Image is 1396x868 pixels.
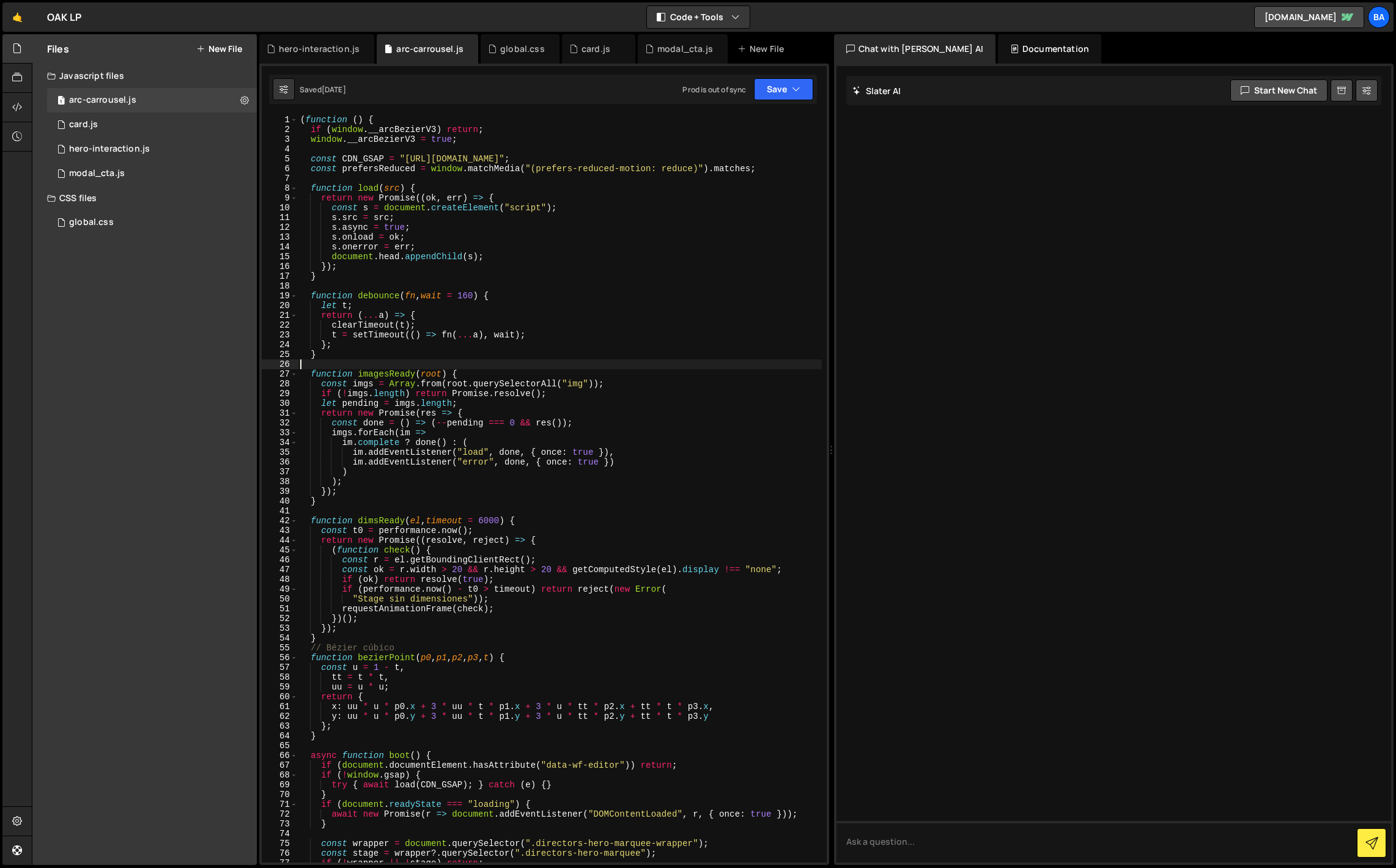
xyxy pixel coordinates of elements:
div: Documentation [998,34,1101,64]
div: 69 [262,780,298,790]
div: 55 [262,643,298,653]
div: hero-interaction.js [69,144,150,155]
button: New File [196,44,242,54]
div: 62 [262,712,298,721]
div: 2 [262,125,298,134]
div: arc-carrousel.js [69,95,136,106]
div: 16657/45413.js [47,137,257,161]
div: 65 [262,741,298,751]
div: 41 [262,506,298,516]
div: 23 [262,330,298,340]
div: 63 [262,721,298,731]
div: 15 [262,252,298,262]
div: 1 [262,115,298,125]
div: 58 [262,672,298,682]
div: 16657/45586.js [47,161,257,186]
a: Ba [1368,6,1390,28]
div: 19 [262,291,298,301]
div: 6 [262,164,298,174]
div: 16657/45419.css [47,210,257,235]
div: 10 [262,203,298,213]
div: card.js [69,119,98,130]
button: Code + Tools [647,6,750,28]
div: 70 [262,790,298,800]
div: Prod is out of sync [682,84,746,95]
div: 68 [262,770,298,780]
div: 61 [262,702,298,712]
div: 31 [262,408,298,418]
div: 13 [262,232,298,242]
div: 17 [262,271,298,281]
div: 56 [262,653,298,663]
a: 🤙 [2,2,32,32]
div: 25 [262,350,298,359]
div: 47 [262,565,298,575]
div: 52 [262,614,298,623]
button: Save [754,78,813,100]
div: 74 [262,829,298,839]
h2: Slater AI [852,85,901,97]
span: 1 [57,97,65,106]
div: 59 [262,682,298,692]
div: 51 [262,604,298,614]
div: 38 [262,477,298,487]
div: New File [737,43,789,55]
div: 43 [262,526,298,535]
div: 16657/45435.js [47,88,257,112]
div: 40 [262,496,298,506]
button: Start new chat [1230,79,1328,101]
div: 60 [262,692,298,702]
div: 4 [262,144,298,154]
div: 22 [262,320,298,330]
div: 29 [262,389,298,399]
div: 50 [262,594,298,604]
div: Javascript files [32,64,257,88]
div: 57 [262,663,298,672]
div: 30 [262,399,298,408]
div: modal_cta.js [69,168,125,179]
div: 77 [262,858,298,868]
div: 16657/45591.js [47,112,257,137]
div: CSS files [32,186,257,210]
div: global.css [69,217,114,228]
div: 9 [262,193,298,203]
h2: Files [47,42,69,56]
div: 71 [262,800,298,809]
div: 46 [262,555,298,565]
div: 66 [262,751,298,760]
div: arc-carrousel.js [396,43,463,55]
div: 75 [262,839,298,848]
a: [DOMAIN_NAME] [1254,6,1364,28]
div: 7 [262,174,298,183]
div: modal_cta.js [657,43,713,55]
div: 16 [262,262,298,271]
div: 73 [262,819,298,829]
div: 33 [262,428,298,438]
div: card.js [582,43,610,55]
div: Chat with [PERSON_NAME] AI [834,34,995,64]
div: OAK LP [47,10,81,24]
div: 76 [262,848,298,858]
div: Saved [300,84,346,95]
div: 54 [262,633,298,643]
div: 45 [262,545,298,555]
div: 49 [262,584,298,594]
div: 39 [262,487,298,496]
div: 14 [262,242,298,252]
div: hero-interaction.js [279,43,360,55]
div: 27 [262,369,298,379]
div: 8 [262,183,298,193]
div: 42 [262,516,298,526]
div: 11 [262,213,298,223]
div: 34 [262,438,298,447]
div: 72 [262,809,298,819]
div: 44 [262,535,298,545]
div: global.css [500,43,545,55]
div: 18 [262,281,298,291]
div: 32 [262,418,298,428]
div: 28 [262,379,298,389]
div: 12 [262,223,298,232]
div: 26 [262,359,298,369]
div: 53 [262,623,298,633]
